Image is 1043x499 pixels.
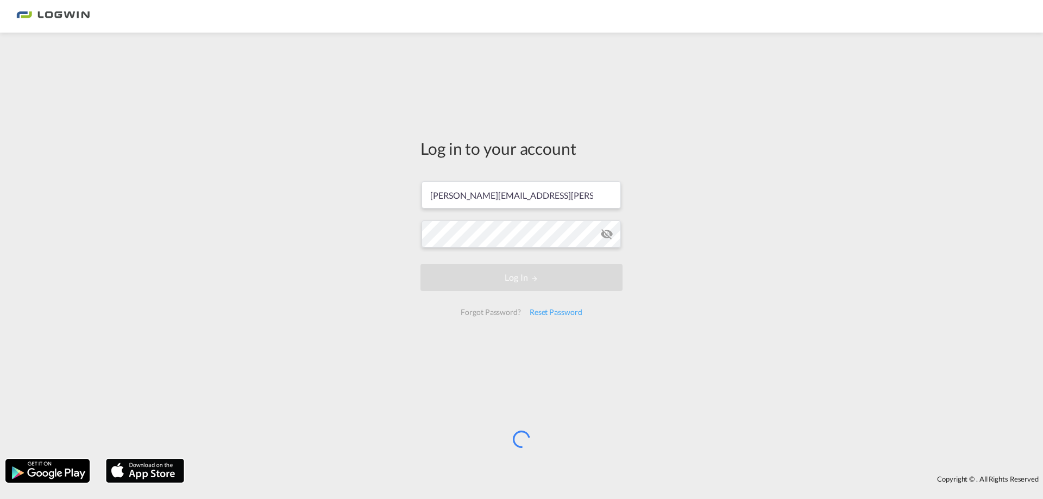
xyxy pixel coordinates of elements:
[105,458,185,484] img: apple.png
[422,181,621,209] input: Enter email/phone number
[190,470,1043,488] div: Copyright © . All Rights Reserved
[420,264,623,291] button: LOGIN
[525,302,587,322] div: Reset Password
[420,137,623,160] div: Log in to your account
[456,302,525,322] div: Forgot Password?
[4,458,91,484] img: google.png
[600,228,613,241] md-icon: icon-eye-off
[16,4,90,29] img: 2761ae10d95411efa20a1f5e0282d2d7.png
